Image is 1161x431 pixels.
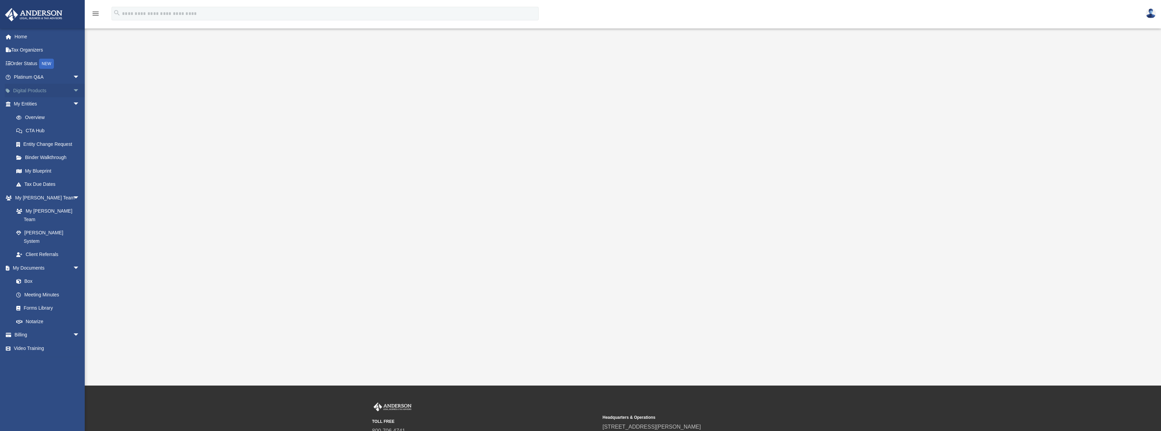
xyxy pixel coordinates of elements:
a: CTA Hub [9,124,90,138]
span: arrow_drop_down [73,261,86,275]
span: arrow_drop_down [73,84,86,98]
a: My [PERSON_NAME] Team [9,204,83,226]
a: Meeting Minutes [9,288,86,301]
a: Client Referrals [9,248,86,261]
a: Order StatusNEW [5,57,90,71]
img: Anderson Advisors Platinum Portal [372,403,413,411]
a: menu [92,13,100,18]
i: menu [92,9,100,18]
span: arrow_drop_down [73,191,86,205]
a: Digital Productsarrow_drop_down [5,84,90,97]
i: search [113,9,121,17]
a: Overview [9,111,90,124]
div: NEW [39,59,54,69]
a: Tax Organizers [5,43,90,57]
a: Entity Change Request [9,137,90,151]
a: [STREET_ADDRESS][PERSON_NAME] [603,424,701,430]
span: arrow_drop_down [73,71,86,84]
a: Billingarrow_drop_down [5,328,90,342]
a: [PERSON_NAME] System [9,226,86,248]
a: Binder Walkthrough [9,151,90,164]
a: Tax Due Dates [9,178,90,191]
span: arrow_drop_down [73,328,86,342]
a: Forms Library [9,301,83,315]
a: My Documentsarrow_drop_down [5,261,86,275]
small: TOLL FREE [372,418,598,425]
a: My [PERSON_NAME] Teamarrow_drop_down [5,191,86,204]
a: My Blueprint [9,164,86,178]
a: My Entitiesarrow_drop_down [5,97,90,111]
a: Home [5,30,90,43]
a: Video Training [5,341,86,355]
img: Anderson Advisors Platinum Portal [3,8,64,21]
a: Platinum Q&Aarrow_drop_down [5,71,90,84]
img: User Pic [1146,8,1156,18]
a: Box [9,275,83,288]
a: Notarize [9,315,86,328]
span: arrow_drop_down [73,97,86,111]
small: Headquarters & Operations [603,414,828,420]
